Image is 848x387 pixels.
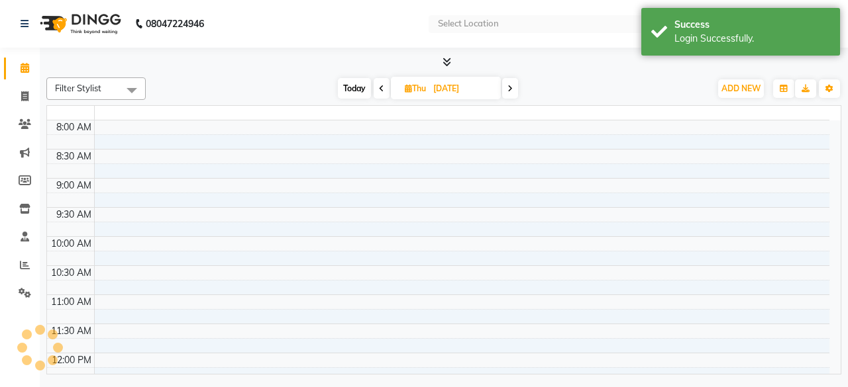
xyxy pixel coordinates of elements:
[401,83,429,93] span: Thu
[438,17,499,30] div: Select Location
[34,5,125,42] img: logo
[49,353,94,367] div: 12:00 PM
[55,83,101,93] span: Filter Stylist
[54,120,94,134] div: 8:00 AM
[674,18,830,32] div: Success
[338,78,371,99] span: Today
[48,237,94,251] div: 10:00 AM
[54,179,94,193] div: 9:00 AM
[721,83,761,93] span: ADD NEW
[674,32,830,46] div: Login Successfully.
[54,208,94,222] div: 9:30 AM
[146,5,204,42] b: 08047224946
[48,266,94,280] div: 10:30 AM
[718,79,764,98] button: ADD NEW
[429,79,496,99] input: 2025-10-09
[48,324,94,338] div: 11:30 AM
[48,295,94,309] div: 11:00 AM
[54,150,94,163] div: 8:30 AM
